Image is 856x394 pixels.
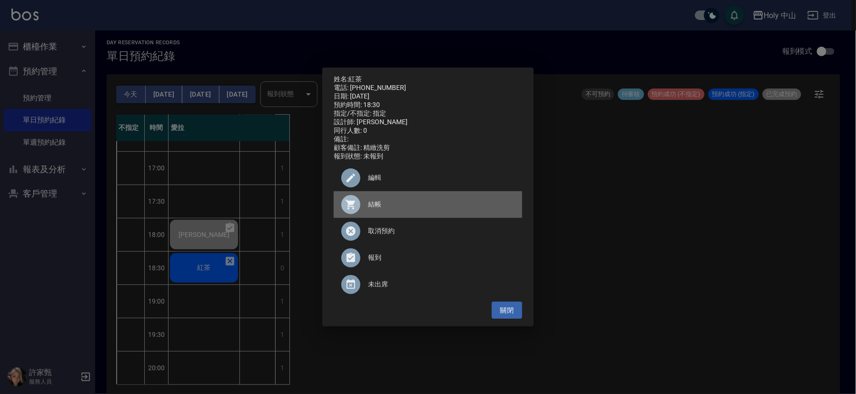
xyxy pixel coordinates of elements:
[368,279,515,289] span: 未出席
[334,135,522,144] div: 備註:
[368,199,515,209] span: 結帳
[334,92,522,101] div: 日期: [DATE]
[348,75,362,83] a: 紅茶
[334,118,522,127] div: 設計師: [PERSON_NAME]
[334,84,522,92] div: 電話: [PHONE_NUMBER]
[334,109,522,118] div: 指定/不指定: 指定
[334,271,522,298] div: 未出席
[334,101,522,109] div: 預約時間: 18:30
[334,152,522,161] div: 報到狀態: 未報到
[334,144,522,152] div: 顧客備註: 精緻洗剪
[334,165,522,191] div: 編輯
[368,173,515,183] span: 編輯
[334,127,522,135] div: 同行人數: 0
[334,75,522,84] p: 姓名:
[334,218,522,245] div: 取消預約
[368,253,515,263] span: 報到
[334,191,522,218] a: 結帳
[334,245,522,271] div: 報到
[368,226,515,236] span: 取消預約
[492,302,522,319] button: 關閉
